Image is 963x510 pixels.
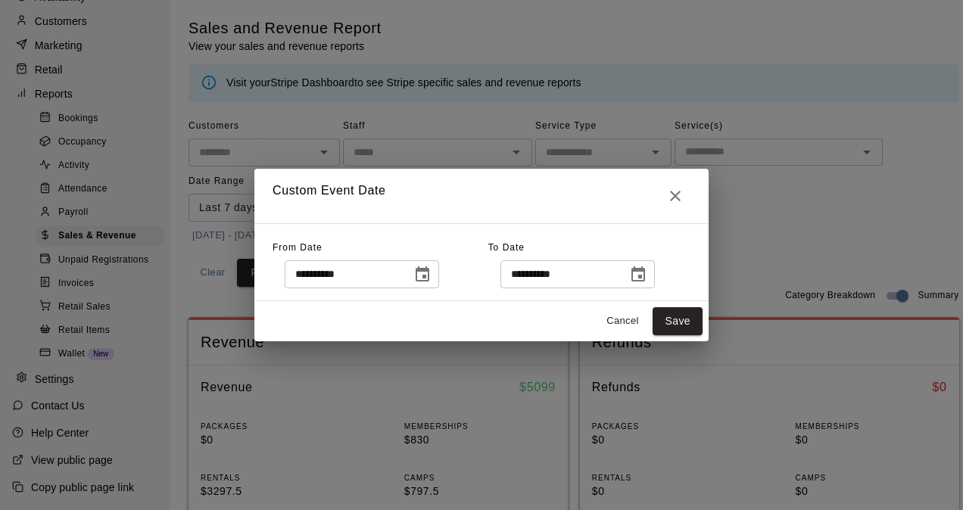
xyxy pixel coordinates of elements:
[623,260,653,290] button: Choose date, selected date is Oct 10, 2025
[653,307,703,335] button: Save
[407,260,438,290] button: Choose date, selected date is Oct 3, 2025
[254,169,709,223] h2: Custom Event Date
[488,242,525,253] span: To Date
[660,181,690,211] button: Close
[273,242,323,253] span: From Date
[598,309,647,333] button: Cancel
